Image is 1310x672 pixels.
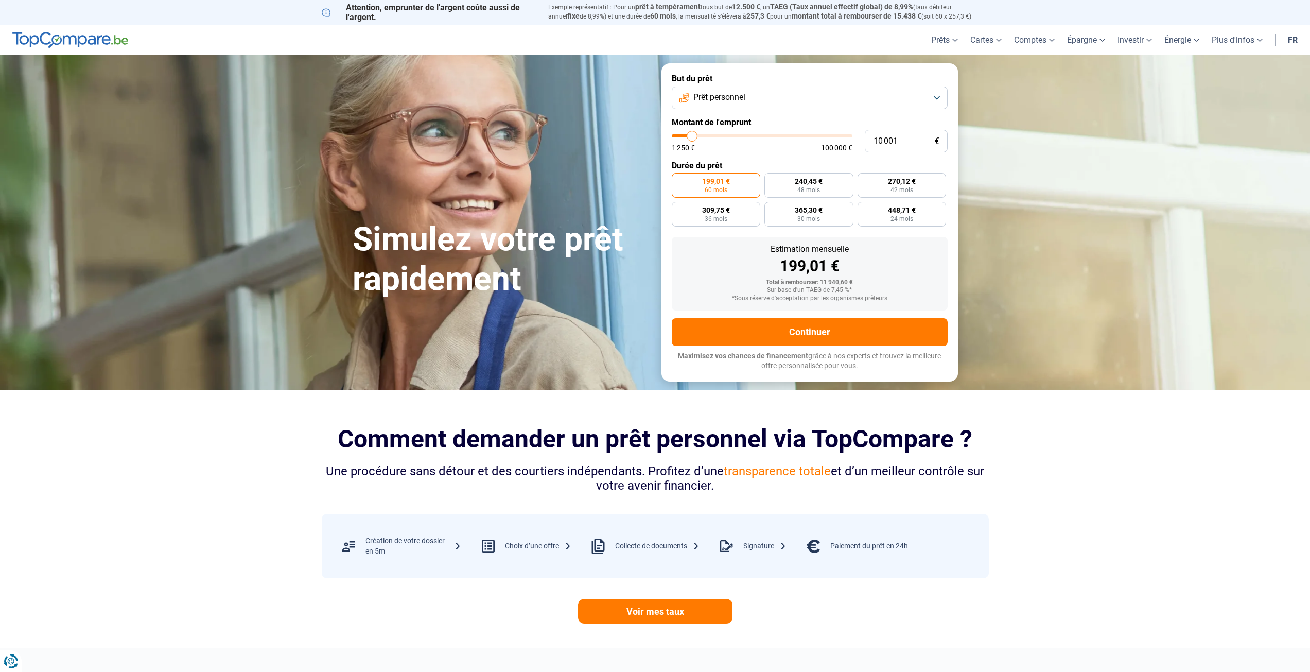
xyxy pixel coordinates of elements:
span: 12.500 € [732,3,760,11]
span: 24 mois [890,216,913,222]
span: 100 000 € [821,144,852,151]
span: 60 mois [705,187,727,193]
div: 199,01 € [680,259,939,274]
div: Estimation mensuelle [680,245,939,253]
a: Prêts [925,25,964,55]
span: Prêt personnel [693,92,745,103]
span: 48 mois [797,187,820,193]
span: 30 mois [797,216,820,222]
button: Prêt personnel [672,87,948,109]
div: Sur base d'un TAEG de 7,45 %* [680,287,939,294]
a: Cartes [964,25,1008,55]
a: Énergie [1158,25,1206,55]
span: 270,12 € [888,178,916,185]
button: Continuer [672,318,948,346]
a: Voir mes taux [578,599,732,624]
p: Exemple représentatif : Pour un tous but de , un (taux débiteur annuel de 8,99%) et une durée de ... [548,3,989,21]
span: 448,71 € [888,206,916,214]
h2: Comment demander un prêt personnel via TopCompare ? [322,425,989,453]
label: Montant de l'emprunt [672,117,948,127]
span: 42 mois [890,187,913,193]
div: Collecte de documents [615,541,700,552]
span: montant total à rembourser de 15.438 € [792,12,921,20]
span: 60 mois [650,12,676,20]
span: 1 250 € [672,144,695,151]
div: Signature [743,541,787,552]
span: 199,01 € [702,178,730,185]
span: transparence totale [724,464,831,478]
span: 240,45 € [795,178,823,185]
a: Investir [1111,25,1158,55]
a: Épargne [1061,25,1111,55]
div: Une procédure sans détour et des courtiers indépendants. Profitez d’une et d’un meilleur contrôle... [322,464,989,494]
div: *Sous réserve d'acceptation par les organismes prêteurs [680,295,939,302]
label: Durée du prêt [672,161,948,170]
a: fr [1282,25,1304,55]
div: Paiement du prêt en 24h [830,541,908,552]
span: 365,30 € [795,206,823,214]
div: Création de votre dossier en 5m [365,536,461,556]
div: Choix d’une offre [505,541,571,552]
a: Plus d'infos [1206,25,1269,55]
span: 257,3 € [746,12,770,20]
span: TAEG (Taux annuel effectif global) de 8,99% [770,3,913,11]
a: Comptes [1008,25,1061,55]
span: prêt à tempérament [635,3,701,11]
span: 309,75 € [702,206,730,214]
span: Maximisez vos chances de financement [678,352,808,360]
p: grâce à nos experts et trouvez la meilleure offre personnalisée pour vous. [672,351,948,371]
span: € [935,137,939,146]
span: fixe [567,12,580,20]
span: 36 mois [705,216,727,222]
p: Attention, emprunter de l'argent coûte aussi de l'argent. [322,3,536,22]
div: Total à rembourser: 11 940,60 € [680,279,939,286]
label: But du prêt [672,74,948,83]
h1: Simulez votre prêt rapidement [353,220,649,299]
img: TopCompare [12,32,128,48]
